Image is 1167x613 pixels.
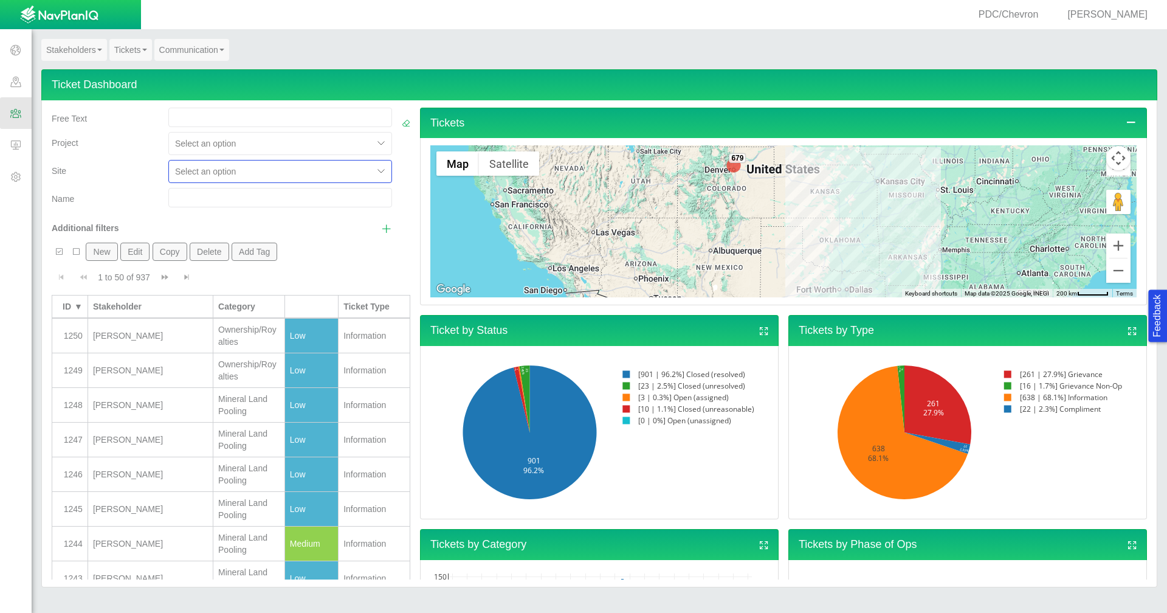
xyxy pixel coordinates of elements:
td: 1246 [52,457,88,492]
td: Mineral Land Pooling [213,561,285,596]
td: 1244 [52,527,88,561]
td: Information [339,527,410,561]
td: Mineral Land Pooling [213,423,285,457]
button: Feedback [1148,289,1167,342]
div: Low [290,503,333,515]
td: Ownership/Royalties [213,319,285,353]
div: [PERSON_NAME] [93,538,208,550]
button: Drag Pegman onto the map to open Street View [1106,190,1131,214]
span: [PERSON_NAME] [1067,9,1148,19]
td: Medium [285,527,339,561]
a: Show additional filters [381,222,392,237]
button: Map camera controls [1106,146,1131,170]
h4: Tickets by Type [788,315,1147,346]
td: WEEDEMAN, ALAN [88,457,213,492]
div: Pagination [52,266,410,289]
td: Low [285,353,339,388]
div: 679 [729,153,746,163]
div: 1250 [57,330,83,342]
div: 1245 [57,503,83,515]
span: 200 km [1056,290,1077,297]
td: Low [285,423,339,457]
div: Low [290,572,333,584]
div: Information [343,364,405,376]
div: [PERSON_NAME] [93,503,208,515]
div: [PERSON_NAME] [93,330,208,342]
img: Google [433,282,473,297]
td: Low [285,561,339,596]
img: UrbanGroupSolutionsTheme$USG_Images$logo.png [20,5,98,25]
a: Tickets [109,39,152,61]
button: New [86,243,117,261]
div: Information [343,330,405,342]
div: 1246 [57,468,83,480]
div: Tickets [420,138,1147,305]
div: Low [290,364,333,376]
td: Low [285,319,339,353]
td: CECIL, STEVEN [88,527,213,561]
div: Mineral Land Pooling [218,462,280,487]
div: Ownership/Royalties [218,324,280,348]
div: Low [290,399,333,411]
button: Zoom in [1106,234,1131,258]
td: Information [339,319,410,353]
a: View full screen [759,324,769,339]
td: Mineral Land Pooling [213,457,285,492]
div: Medium [290,538,333,550]
td: Mineral Land Pooling [213,492,285,527]
td: Low [285,457,339,492]
td: Ownership/Royalties [213,353,285,388]
text: [10 | 1.1%] Closed (unreasonable) [638,404,754,414]
button: Go to last page [177,266,196,289]
h4: Ticket Dashboard [41,69,1157,100]
a: Communication [154,39,229,61]
span: PDC/Chevron [979,9,1039,19]
td: Mineral Land Pooling [213,527,285,561]
div: Information [343,538,405,550]
span: Free Text [52,114,87,123]
td: Crabtree, Amy [88,423,213,457]
th: Category [213,295,285,319]
td: Information [339,353,410,388]
a: View full screen [1127,538,1138,553]
button: Zoom out [1106,258,1131,283]
a: View full screen [1127,324,1138,339]
td: Information [339,492,410,527]
div: Stakeholder [93,300,208,313]
div: [PERSON_NAME] [93,572,208,584]
th: Ticket Type [339,295,410,319]
div: Low [290,468,333,480]
a: Clear Filters [402,117,410,130]
th: ID [52,295,88,319]
span: Map data ©2025 Google, INEGI [965,290,1049,297]
td: WATERS, SUSAN [88,388,213,423]
div: Information [343,503,405,515]
button: Delete [190,243,229,261]
div: Low [290,434,333,446]
h4: Ticket by Status [420,315,779,346]
div: Additional filters [52,212,159,234]
div: Mineral Land Pooling [218,497,280,521]
a: View full screen [759,538,769,553]
td: 1247 [52,423,88,457]
div: Mineral Land Pooling [218,566,280,590]
div: 1 to 50 of 937 [93,271,155,288]
div: 1249 [57,364,83,376]
h4: Tickets by Phase of Ops [788,529,1147,560]
td: 1243 [52,561,88,596]
span: Site [52,166,66,176]
div: Information [343,399,405,411]
td: Mineral Land Pooling [213,388,285,423]
td: RIVERA, KELLY [88,353,213,388]
div: Information [343,434,405,446]
span: Additional filters [52,223,119,233]
td: BOSSLEY, FLORA [88,492,213,527]
button: Show street map [436,151,479,176]
a: Terms (opens in new tab) [1116,290,1133,297]
div: 1247 [57,434,83,446]
div: [PERSON_NAME] [93,434,208,446]
div: Ticket Type [343,300,405,313]
span: Project [52,138,78,148]
td: Information [339,457,410,492]
div: [PERSON_NAME] [93,364,208,376]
